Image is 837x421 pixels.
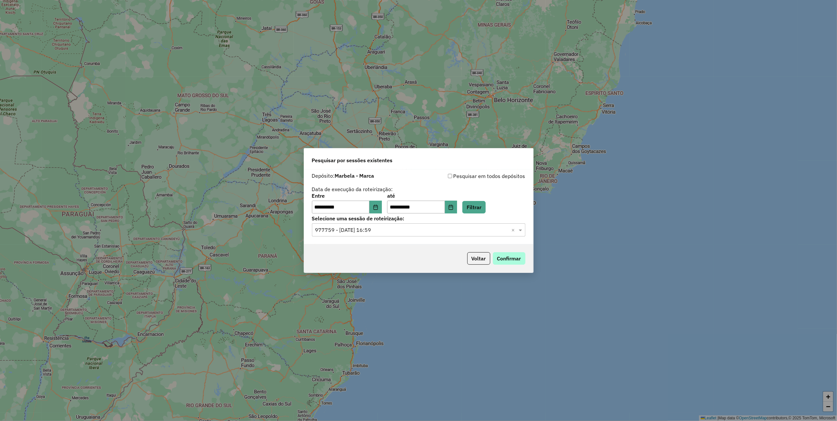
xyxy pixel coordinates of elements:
[335,172,374,179] strong: Marbela - Marca
[512,226,517,234] span: Clear all
[462,201,486,213] button: Filtrar
[467,252,490,265] button: Voltar
[312,172,374,180] label: Depósito:
[419,172,525,180] div: Pesquisar em todos depósitos
[445,201,457,214] button: Choose Date
[369,201,382,214] button: Choose Date
[312,214,525,222] label: Selecione uma sessão de roteirização:
[312,156,393,164] span: Pesquisar por sessões existentes
[387,192,457,200] label: até
[312,192,382,200] label: Entre
[493,252,525,265] button: Confirmar
[312,185,393,193] label: Data de execução da roteirização:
